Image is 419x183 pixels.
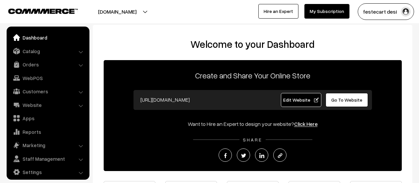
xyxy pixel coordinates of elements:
[8,45,87,57] a: Catalog
[239,137,266,142] span: SHARE
[8,166,87,178] a: Settings
[8,9,78,14] img: COMMMERCE
[294,121,318,127] a: Click Here
[331,97,362,103] span: Go To Website
[104,120,402,128] div: Want to Hire an Expert to design your website?
[8,99,87,111] a: Website
[258,4,298,19] a: Hire an Expert
[283,97,319,103] span: Edit Website
[304,4,349,19] a: My Subscription
[401,7,411,17] img: user
[8,32,87,44] a: Dashboard
[104,69,402,81] p: Create and Share Your Online Store
[8,72,87,84] a: WebPOS
[8,7,66,15] a: COMMMERCE
[281,93,321,107] a: Edit Website
[326,93,368,107] a: Go To Website
[75,3,160,20] button: [DOMAIN_NAME]
[8,85,87,97] a: Customers
[8,126,87,138] a: Reports
[99,38,406,50] h2: Welcome to your Dashboard
[8,112,87,124] a: Apps
[8,153,87,165] a: Staff Management
[8,58,87,70] a: Orders
[8,139,87,151] a: Marketing
[358,3,414,20] button: festecart desi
